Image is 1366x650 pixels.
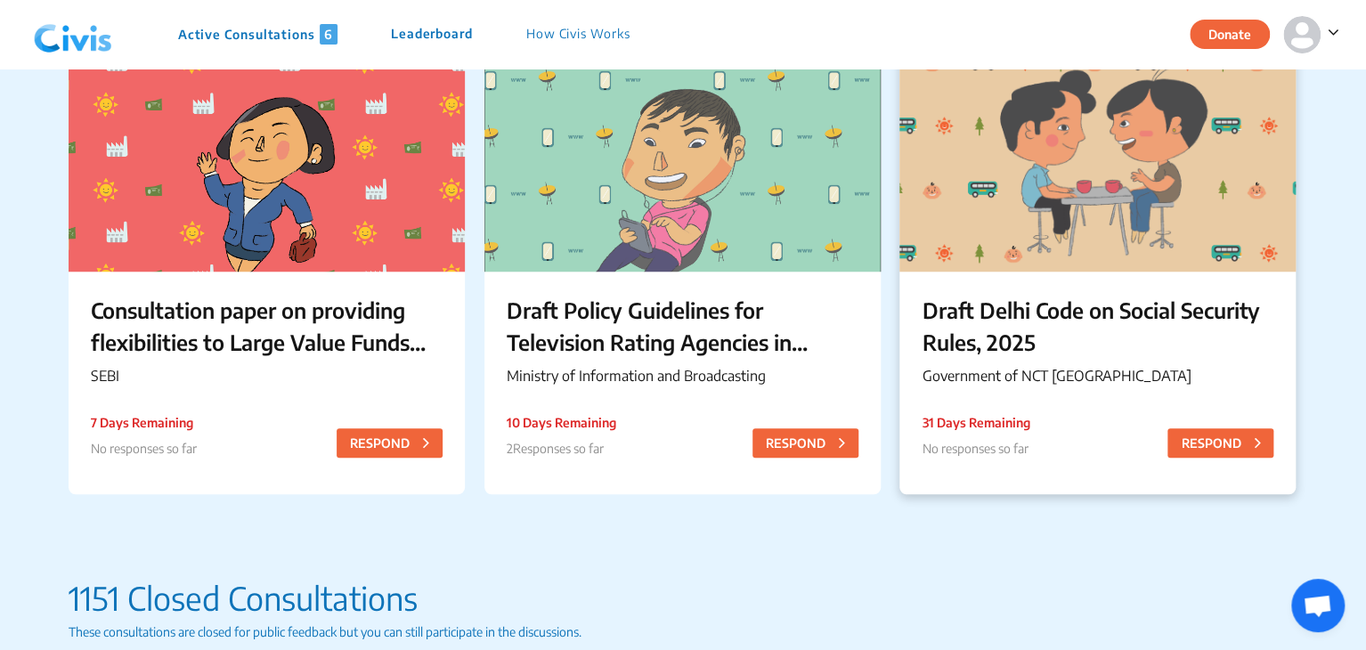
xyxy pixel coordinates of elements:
a: Consultation paper on providing flexibilities to Large Value Funds for Accredited Investors (“LVF... [69,49,465,494]
p: SEBI [91,365,443,386]
p: These consultations are closed for public feedback but you can still participate in the discussions. [69,622,1298,641]
span: No responses so far [922,441,1028,456]
p: 10 Days Remaining [507,413,616,432]
a: Donate [1190,24,1283,42]
button: RESPOND [752,428,858,458]
p: Draft Delhi Code on Social Security Rules, 2025 [922,294,1273,358]
p: Active Consultations [178,24,337,45]
span: 6 [320,24,337,45]
span: No responses so far [91,441,197,456]
button: RESPOND [337,428,443,458]
button: RESPOND [1167,428,1273,458]
p: Draft Policy Guidelines for Television Rating Agencies in [GEOGRAPHIC_DATA] [507,294,858,358]
p: Leaderboard [391,24,473,45]
span: Responses so far [513,441,604,456]
p: Government of NCT [GEOGRAPHIC_DATA] [922,365,1273,386]
p: How Civis Works [526,24,630,45]
img: person-default.svg [1283,16,1321,53]
p: 31 Days Remaining [922,413,1029,432]
a: Draft Policy Guidelines for Television Rating Agencies in [GEOGRAPHIC_DATA]Ministry of Informatio... [484,49,881,494]
a: Open chat [1291,579,1345,632]
p: 1151 Closed Consultations [69,574,1298,622]
p: Consultation paper on providing flexibilities to Large Value Funds for Accredited Investors (“LVF... [91,294,443,358]
button: Donate [1190,20,1270,49]
p: Ministry of Information and Broadcasting [507,365,858,386]
p: 2 [507,439,616,458]
img: navlogo.png [27,8,119,61]
p: 7 Days Remaining [91,413,197,432]
a: Draft Delhi Code on Social Security Rules, 2025Government of NCT [GEOGRAPHIC_DATA]31 Days Remaini... [899,49,1296,494]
